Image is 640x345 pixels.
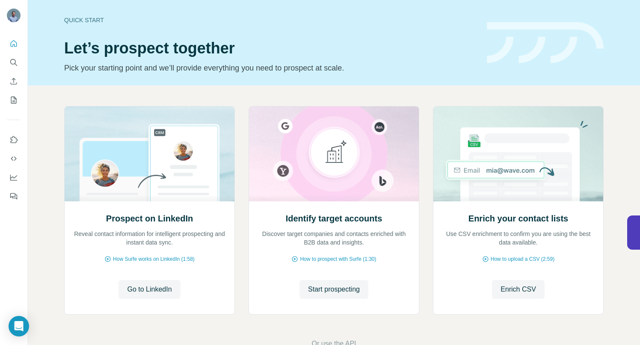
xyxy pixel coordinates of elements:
img: Prospect on LinkedIn [64,106,235,201]
h2: Enrich your contact lists [468,212,568,224]
h1: Let’s prospect together [64,40,477,57]
button: Dashboard [7,170,21,185]
h2: Prospect on LinkedIn [106,212,193,224]
span: How to upload a CSV (2:59) [491,255,554,263]
h2: Identify target accounts [286,212,382,224]
span: Go to LinkedIn [127,284,172,295]
img: Enrich your contact lists [433,106,604,201]
button: Go to LinkedIn [119,280,180,299]
button: My lists [7,92,21,108]
img: Avatar [7,9,21,22]
button: Search [7,55,21,70]
p: Reveal contact information for intelligent prospecting and instant data sync. [73,230,226,247]
span: How to prospect with Surfe (1:30) [300,255,376,263]
img: Identify target accounts [249,106,419,201]
p: Discover target companies and contacts enriched with B2B data and insights. [258,230,410,247]
p: Use CSV enrichment to confirm you are using the best data available. [442,230,595,247]
span: Start prospecting [308,284,360,295]
button: Enrich CSV [492,280,545,299]
div: Open Intercom Messenger [9,316,29,336]
span: How Surfe works on LinkedIn (1:58) [113,255,195,263]
img: banner [487,22,604,64]
button: Start prospecting [299,280,368,299]
span: Enrich CSV [501,284,536,295]
button: Use Surfe API [7,151,21,166]
button: Quick start [7,36,21,51]
button: Enrich CSV [7,74,21,89]
p: Pick your starting point and we’ll provide everything you need to prospect at scale. [64,62,477,74]
div: Quick start [64,16,477,24]
button: Feedback [7,189,21,204]
button: Use Surfe on LinkedIn [7,132,21,147]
